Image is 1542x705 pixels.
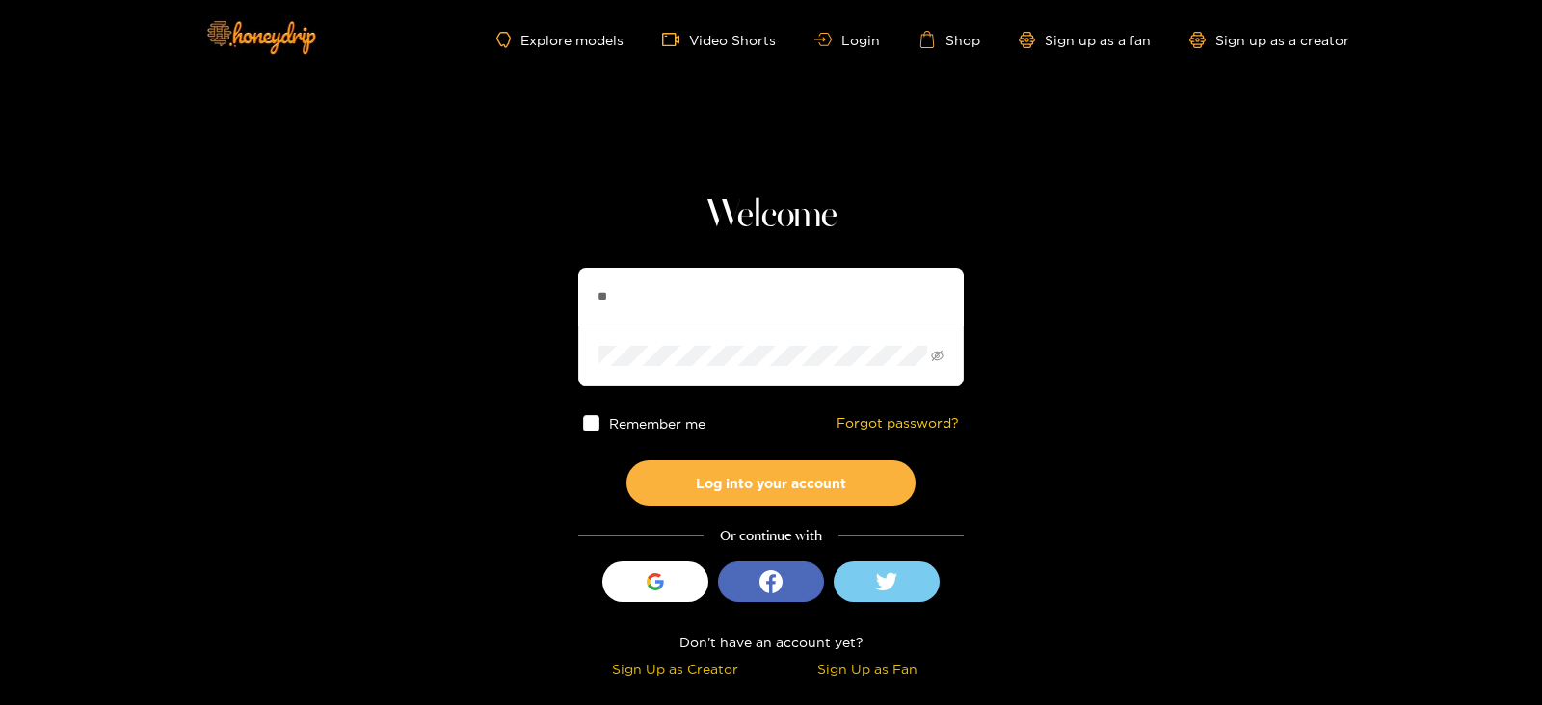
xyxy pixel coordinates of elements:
[609,416,705,431] span: Remember me
[578,525,964,547] div: Or continue with
[1189,32,1349,48] a: Sign up as a creator
[1019,32,1151,48] a: Sign up as a fan
[583,658,766,680] div: Sign Up as Creator
[837,415,959,431] a: Forgot password?
[578,631,964,653] div: Don't have an account yet?
[578,193,964,239] h1: Welcome
[776,658,959,680] div: Sign Up as Fan
[918,31,980,48] a: Shop
[662,31,689,48] span: video-camera
[662,31,776,48] a: Video Shorts
[814,33,880,47] a: Login
[931,350,944,362] span: eye-invisible
[496,32,624,48] a: Explore models
[626,460,916,506] button: Log into your account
